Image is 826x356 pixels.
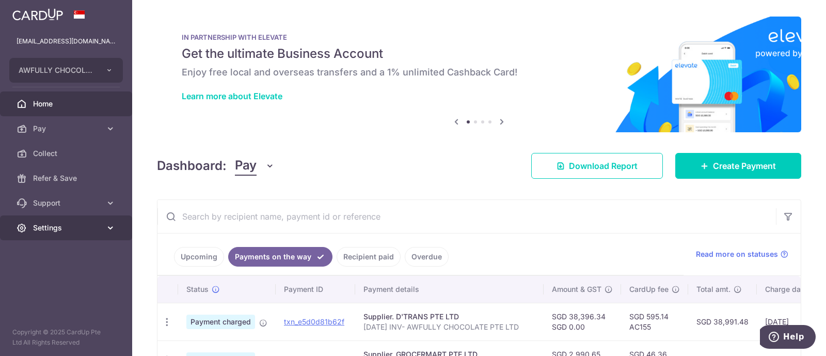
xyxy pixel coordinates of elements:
span: Support [33,198,101,208]
button: Pay [235,156,275,176]
p: [EMAIL_ADDRESS][DOMAIN_NAME] [17,36,116,47]
th: Payment details [355,276,544,303]
p: IN PARTNERSHIP WITH ELEVATE [182,33,776,41]
h6: Enjoy free local and overseas transfers and a 1% unlimited Cashback Card! [182,66,776,79]
span: Amount & GST [552,284,601,295]
span: Create Payment [713,160,776,172]
span: Payment charged [186,315,255,329]
div: Supplier. D'TRANS PTE LTD [363,312,535,322]
span: Download Report [569,160,638,172]
input: Search by recipient name, payment id or reference [157,200,776,233]
h4: Dashboard: [157,157,227,175]
span: Pay [235,156,257,176]
span: Status [186,284,209,295]
th: Payment ID [276,276,355,303]
td: SGD 595.14 AC155 [621,303,688,340]
a: Read more on statuses [696,249,788,259]
a: Overdue [405,247,449,267]
a: Recipient paid [337,247,401,267]
button: AWFULLY CHOCOLATE PTE LTD [9,58,123,83]
a: Download Report [531,153,663,179]
iframe: Opens a widget where you can find more information [760,325,816,351]
a: Learn more about Elevate [182,91,282,101]
span: Charge date [765,284,807,295]
img: CardUp [12,8,63,21]
span: Home [33,99,101,109]
a: Upcoming [174,247,224,267]
span: Pay [33,123,101,134]
td: SGD 38,991.48 [688,303,757,340]
td: SGD 38,396.34 SGD 0.00 [544,303,621,340]
span: Total amt. [696,284,730,295]
p: [DATE] INV- AWFULLY CHOCOLATE PTE LTD [363,322,535,332]
a: Create Payment [675,153,801,179]
span: Read more on statuses [696,249,778,259]
span: Refer & Save [33,173,101,183]
a: Payments on the way [228,247,332,267]
img: Renovation banner [157,17,801,132]
a: txn_e5d0d81b62f [284,317,344,326]
span: Settings [33,223,101,233]
span: AWFULLY CHOCOLATE PTE LTD [19,65,95,75]
h5: Get the ultimate Business Account [182,45,776,62]
span: CardUp fee [629,284,669,295]
span: Collect [33,148,101,159]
